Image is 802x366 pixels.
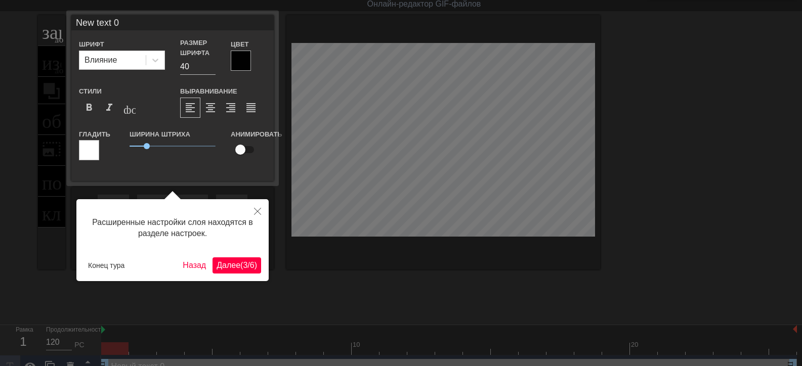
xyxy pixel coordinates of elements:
button: Закрывать [246,199,269,222]
font: / [247,261,249,269]
font: Назад [183,261,206,269]
font: 6 [250,261,255,269]
font: Расширенные настройки слоя находятся в разделе настроек. [92,218,253,238]
font: 3 [243,261,247,269]
button: Конец тура [84,258,129,273]
button: Следующий [213,257,261,273]
button: Назад [179,257,210,273]
font: Конец тура [88,261,124,269]
font: ) [255,261,257,269]
font: Далее [217,261,240,269]
font: ( [240,261,243,269]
